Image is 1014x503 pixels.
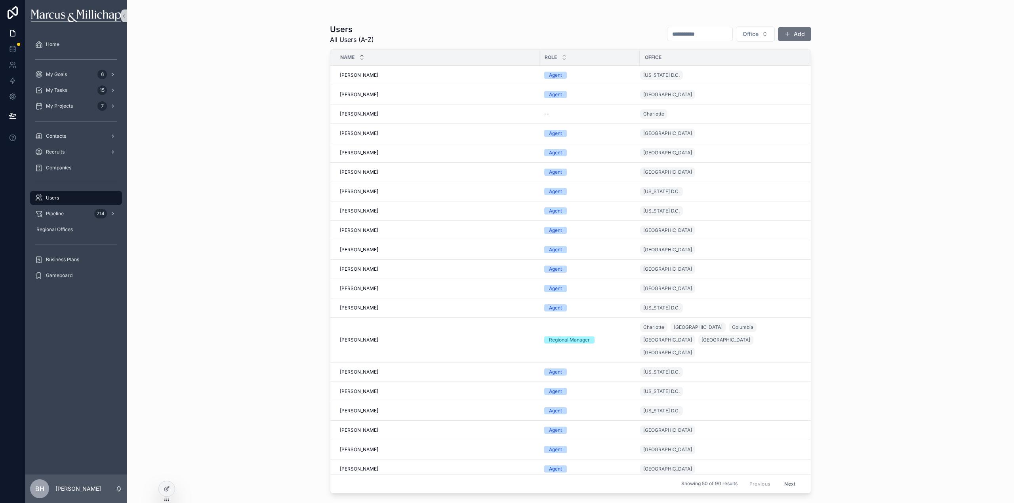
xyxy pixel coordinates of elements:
[46,133,66,139] span: Contacts
[30,67,122,82] a: My Goals6
[640,127,807,140] a: [GEOGRAPHIC_DATA]
[340,337,378,343] span: [PERSON_NAME]
[640,302,807,314] a: [US_STATE] D.C.
[340,285,535,292] a: [PERSON_NAME]
[640,282,807,295] a: [GEOGRAPHIC_DATA]
[681,481,738,487] span: Showing 50 of 90 results
[640,70,683,80] a: [US_STATE] D.C.
[340,427,378,433] span: [PERSON_NAME]
[729,323,757,332] a: Columbia
[640,404,807,417] a: [US_STATE] D.C.
[640,424,807,437] a: [GEOGRAPHIC_DATA]
[640,263,807,275] a: [GEOGRAPHIC_DATA]
[643,369,680,375] span: [US_STATE] D.C.
[544,266,635,273] a: Agent
[544,368,635,376] a: Agent
[549,188,562,195] div: Agent
[640,385,807,398] a: [US_STATE] D.C.
[698,335,753,345] a: [GEOGRAPHIC_DATA]
[94,209,107,218] div: 714
[46,41,59,47] span: Home
[544,446,635,453] a: Agent
[46,272,72,279] span: Gameboard
[55,485,101,493] p: [PERSON_NAME]
[643,227,692,233] span: [GEOGRAPHIC_DATA]
[549,388,562,395] div: Agent
[549,149,562,156] div: Agent
[97,101,107,111] div: 7
[544,188,635,195] a: Agent
[340,388,535,395] a: [PERSON_NAME]
[640,245,695,254] a: [GEOGRAPHIC_DATA]
[640,205,807,217] a: [US_STATE] D.C.
[30,268,122,283] a: Gameboard
[549,285,562,292] div: Agent
[640,166,807,178] a: [GEOGRAPHIC_DATA]
[640,367,683,377] a: [US_STATE] D.C.
[340,111,535,117] a: [PERSON_NAME]
[549,368,562,376] div: Agent
[549,130,562,137] div: Agent
[340,72,535,78] a: [PERSON_NAME]
[340,446,535,453] a: [PERSON_NAME]
[549,91,562,98] div: Agent
[643,169,692,175] span: [GEOGRAPHIC_DATA]
[732,324,753,330] span: Columbia
[743,30,759,38] span: Office
[340,227,378,233] span: [PERSON_NAME]
[35,484,44,494] span: BH
[640,464,695,474] a: [GEOGRAPHIC_DATA]
[778,27,811,41] button: Add
[30,207,122,221] a: Pipeline714
[340,466,378,472] span: [PERSON_NAME]
[544,169,635,176] a: Agent
[340,227,535,233] a: [PERSON_NAME]
[640,264,695,274] a: [GEOGRAPHIC_DATA]
[97,70,107,79] div: 6
[544,149,635,156] a: Agent
[640,129,695,138] a: [GEOGRAPHIC_DATA]
[640,463,807,475] a: [GEOGRAPHIC_DATA]
[549,72,562,79] div: Agent
[340,188,378,195] span: [PERSON_NAME]
[549,227,562,234] div: Agent
[640,167,695,177] a: [GEOGRAPHIC_DATA]
[640,187,683,196] a: [US_STATE] D.C.
[340,169,378,175] span: [PERSON_NAME]
[643,446,692,453] span: [GEOGRAPHIC_DATA]
[544,130,635,137] a: Agent
[340,369,378,375] span: [PERSON_NAME]
[640,108,807,120] a: Charlotte
[640,406,683,416] a: [US_STATE] D.C.
[340,427,535,433] a: [PERSON_NAME]
[30,37,122,51] a: Home
[643,324,664,330] span: Charlotte
[46,195,59,201] span: Users
[340,285,378,292] span: [PERSON_NAME]
[544,304,635,311] a: Agent
[645,54,661,61] span: Office
[640,425,695,435] a: [GEOGRAPHIC_DATA]
[640,90,695,99] a: [GEOGRAPHIC_DATA]
[544,427,635,434] a: Agent
[643,349,692,356] span: [GEOGRAPHIC_DATA]
[643,188,680,195] span: [US_STATE] D.C.
[643,72,680,78] span: [US_STATE] D.C.
[640,69,807,82] a: [US_STATE] D.C.
[545,54,557,61] span: Role
[640,335,695,345] a: [GEOGRAPHIC_DATA]
[46,71,67,78] span: My Goals
[340,266,535,272] a: [PERSON_NAME]
[340,188,535,195] a: [PERSON_NAME]
[640,445,695,454] a: [GEOGRAPHIC_DATA]
[46,256,79,263] span: Business Plans
[640,284,695,293] a: [GEOGRAPHIC_DATA]
[340,266,378,272] span: [PERSON_NAME]
[643,466,692,472] span: [GEOGRAPHIC_DATA]
[544,227,635,234] a: Agent
[46,103,73,109] span: My Projects
[640,366,807,378] a: [US_STATE] D.C.
[640,226,695,235] a: [GEOGRAPHIC_DATA]
[46,165,71,171] span: Companies
[46,211,64,217] span: Pipeline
